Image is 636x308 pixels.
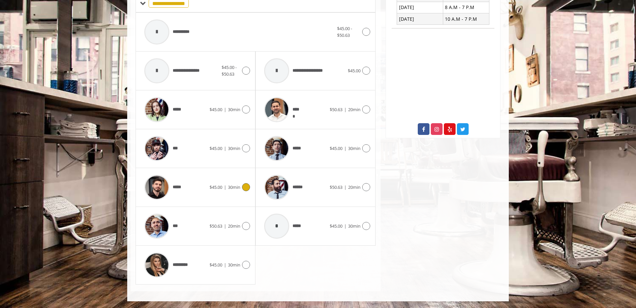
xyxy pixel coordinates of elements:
[224,262,226,268] span: |
[228,106,240,112] span: 30min
[348,223,361,229] span: 30min
[348,184,361,190] span: 20min
[348,145,361,151] span: 30min
[330,184,342,190] span: $50.63
[348,68,361,74] span: $45.00
[224,184,226,190] span: |
[443,2,489,13] td: 8 A.M - 7 P.M
[228,262,240,268] span: 30min
[210,145,222,151] span: $45.00
[330,223,342,229] span: $45.00
[224,106,226,112] span: |
[344,184,346,190] span: |
[228,145,240,151] span: 30min
[222,64,237,77] span: $45.00 - $50.63
[228,184,240,190] span: 30min
[210,262,222,268] span: $45.00
[397,2,443,13] td: [DATE]
[344,106,346,112] span: |
[443,13,489,25] td: 10 A.M - 7 P.M
[224,223,226,229] span: |
[330,145,342,151] span: $45.00
[337,25,352,38] span: $45.00 - $50.63
[228,223,240,229] span: 20min
[210,184,222,190] span: $45.00
[330,106,342,112] span: $50.63
[210,106,222,112] span: $45.00
[224,145,226,151] span: |
[344,145,346,151] span: |
[344,223,346,229] span: |
[348,106,361,112] span: 20min
[397,13,443,25] td: [DATE]
[210,223,222,229] span: $50.63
